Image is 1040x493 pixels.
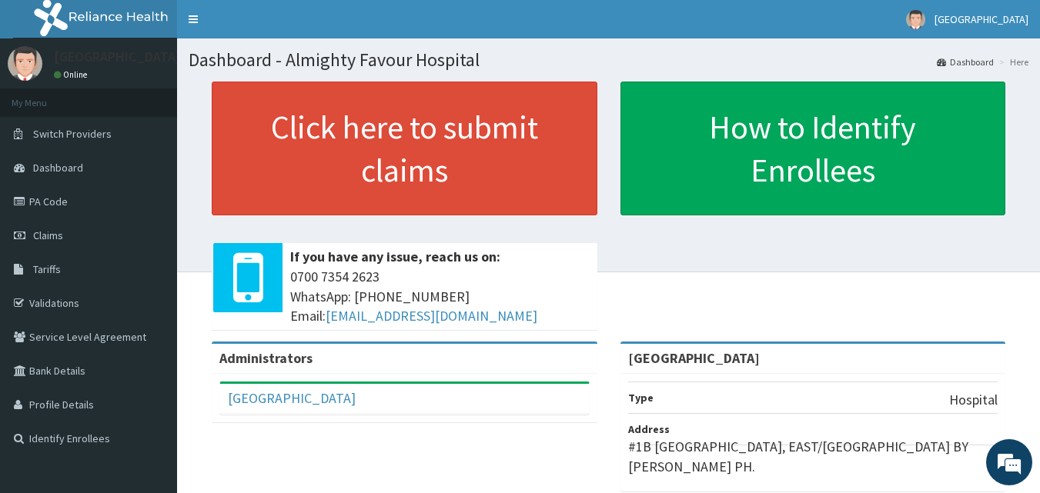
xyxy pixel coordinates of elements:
b: Type [628,391,654,405]
img: User Image [8,46,42,81]
li: Here [995,55,1028,68]
strong: [GEOGRAPHIC_DATA] [628,349,760,367]
p: #1B [GEOGRAPHIC_DATA], EAST/[GEOGRAPHIC_DATA] BY [PERSON_NAME] PH. [628,437,998,476]
p: Hospital [949,390,998,410]
b: If you have any issue, reach us on: [290,248,500,265]
a: [GEOGRAPHIC_DATA] [228,389,356,407]
span: Dashboard [33,161,83,175]
a: How to Identify Enrollees [620,82,1006,215]
a: Online [54,69,91,80]
span: Claims [33,228,63,242]
span: 0700 7354 2623 WhatsApp: [PHONE_NUMBER] Email: [290,267,590,326]
b: Administrators [219,349,313,367]
img: User Image [906,10,925,29]
span: Switch Providers [33,127,112,141]
a: Dashboard [937,55,994,68]
span: Tariffs [33,262,61,276]
span: [GEOGRAPHIC_DATA] [935,12,1028,26]
a: Click here to submit claims [212,82,597,215]
a: [EMAIL_ADDRESS][DOMAIN_NAME] [326,307,537,325]
b: Address [628,422,670,436]
p: [GEOGRAPHIC_DATA] [54,50,181,64]
h1: Dashboard - Almighty Favour Hospital [189,50,1028,70]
